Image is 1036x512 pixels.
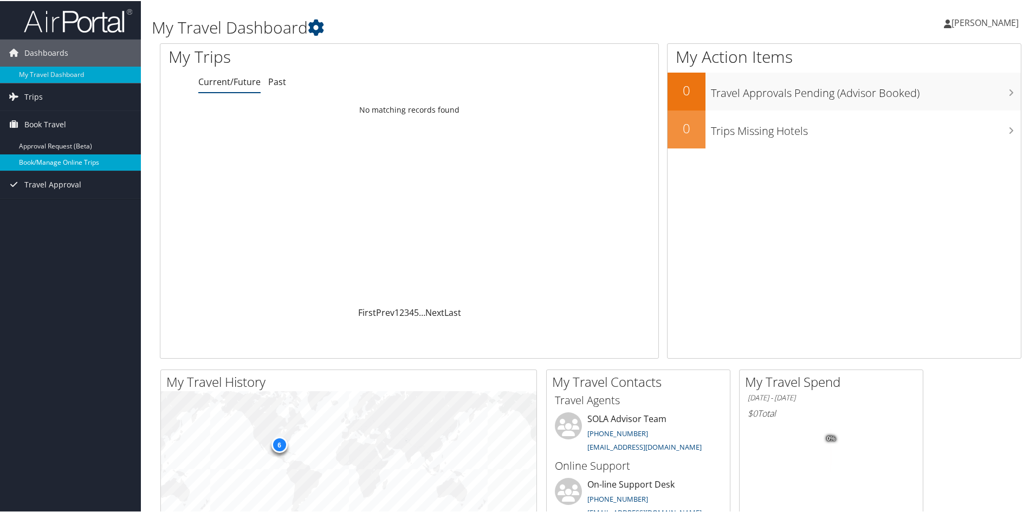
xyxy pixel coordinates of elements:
a: 2 [399,306,404,317]
a: [PERSON_NAME] [944,5,1029,38]
span: … [419,306,425,317]
span: Trips [24,82,43,109]
a: [PHONE_NUMBER] [587,427,648,437]
a: Prev [376,306,394,317]
h3: Travel Approvals Pending (Advisor Booked) [711,79,1021,100]
span: $0 [748,406,757,418]
h3: Trips Missing Hotels [711,117,1021,138]
div: 6 [271,436,287,452]
h1: My Action Items [668,44,1021,67]
h1: My Travel Dashboard [152,15,737,38]
span: Dashboards [24,38,68,66]
a: 4 [409,306,414,317]
span: Book Travel [24,110,66,137]
tspan: 0% [827,435,836,441]
h3: Online Support [555,457,722,472]
h2: 0 [668,80,705,99]
a: [PHONE_NUMBER] [587,493,648,503]
h3: Travel Agents [555,392,722,407]
a: 1 [394,306,399,317]
span: Travel Approval [24,170,81,197]
a: 3 [404,306,409,317]
td: No matching records found [160,99,658,119]
h2: My Travel Spend [745,372,923,390]
h6: [DATE] - [DATE] [748,392,915,402]
a: First [358,306,376,317]
a: Next [425,306,444,317]
a: Current/Future [198,75,261,87]
h6: Total [748,406,915,418]
a: 5 [414,306,419,317]
h2: My Travel History [166,372,536,390]
li: SOLA Advisor Team [549,411,727,456]
a: 0Travel Approvals Pending (Advisor Booked) [668,72,1021,109]
h2: My Travel Contacts [552,372,730,390]
a: [EMAIL_ADDRESS][DOMAIN_NAME] [587,441,702,451]
span: [PERSON_NAME] [951,16,1019,28]
a: Past [268,75,286,87]
a: Last [444,306,461,317]
a: 0Trips Missing Hotels [668,109,1021,147]
img: airportal-logo.png [24,7,132,33]
h1: My Trips [169,44,443,67]
h2: 0 [668,118,705,137]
